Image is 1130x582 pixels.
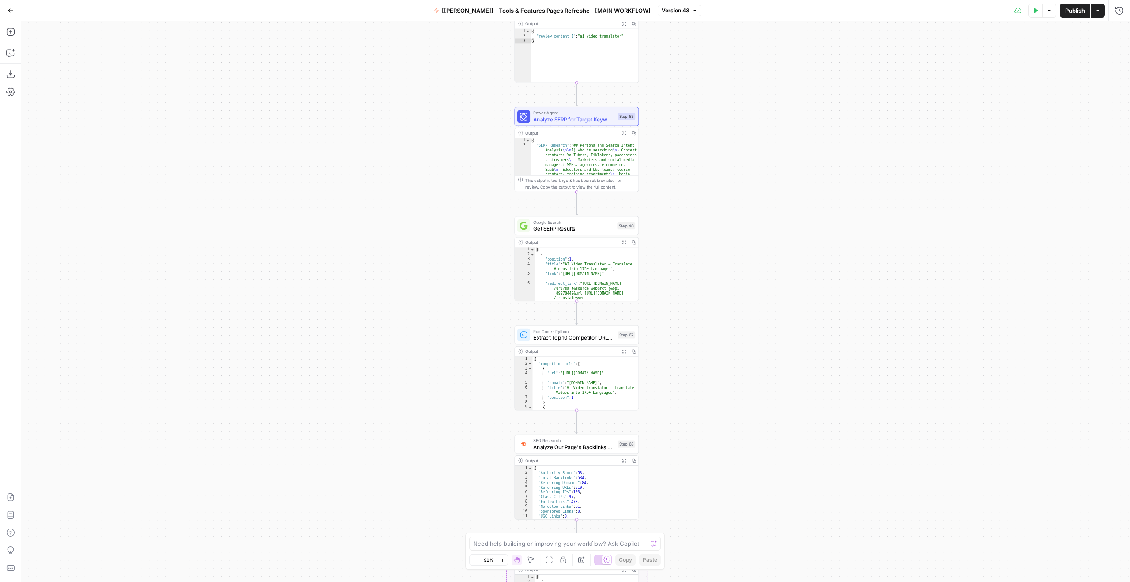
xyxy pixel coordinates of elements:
div: This output is too large & has been abbreviated for review. to view the full content. [525,177,635,190]
div: Output [525,457,617,464]
div: 5 [515,381,532,385]
div: Output [525,567,617,573]
div: SEO ResearchAnalyze Our Page's Backlinks ProfileStep 68Output{ "Authority Score":53, "Total Backl... [515,435,639,520]
span: Analyze Our Page's Backlinks Profile [533,443,614,451]
span: Toggle code folding, rows 1 through 146 [530,575,535,580]
div: 9 [515,405,532,410]
div: Step 67 [618,331,635,338]
div: Step 53 [618,113,635,120]
span: Publish [1065,6,1085,15]
div: 10 [515,509,532,514]
div: 1 [515,466,532,471]
div: 4 [515,480,532,485]
g: Edge from step_67 to step_68 [576,410,578,434]
span: Toggle code folding, rows 9 through 14 [528,405,532,410]
div: 11 [515,514,532,519]
span: 91% [484,556,493,563]
span: Analyze SERP for Target Keyword - Top 10 SERPs [533,115,614,123]
div: 4 [515,371,532,381]
div: Step 40 [617,222,635,229]
div: 6 [515,281,535,310]
div: 6 [515,490,532,495]
div: Google SearchGet SERP ResultsStep 40Output[ { "position":1, "title":"AI Video Translator – Transl... [515,216,639,301]
button: Publish [1060,4,1090,18]
span: Get SERP Results [533,224,614,232]
div: 3 [515,366,532,371]
span: Toggle code folding, rows 1 through 3 [526,138,530,143]
span: Toggle code folding, rows 1 through 3 [526,29,530,34]
g: Edge from step_68 to step_69 [576,520,578,543]
div: 6 [515,385,532,395]
span: Toggle code folding, rows 2 through 51 [528,361,532,366]
button: [[PERSON_NAME]] - Tools & Features Pages Refreshe - [MAIN WORKFLOW] [429,4,656,18]
div: 1 [515,356,532,361]
div: 1 [515,247,535,252]
div: 5 [515,272,535,281]
button: Version 43 [658,5,701,16]
div: 2 [515,361,532,366]
div: Output [525,239,617,246]
div: Output [525,130,617,136]
div: 8 [515,400,532,405]
div: 3 [515,476,532,480]
span: Toggle code folding, rows 1 through 17 [528,466,532,471]
span: Toggle code folding, rows 3 through 8 [528,366,532,371]
span: Version 43 [662,7,689,15]
span: Paste [643,556,657,564]
div: 1 [515,138,530,143]
div: 1 [515,575,535,580]
div: Power AgentAnalyze SERP for Target Keyword - Top 10 SERPsStep 53Output{ "SERP Research":"## Perso... [515,107,639,192]
span: Run Code · Python [533,328,614,335]
img: 3lyvnidk9veb5oecvmize2kaffdg [520,441,527,448]
span: Toggle code folding, rows 1 through 54 [528,356,532,361]
div: 10 [515,409,532,419]
span: Power Agent [533,110,614,116]
div: 2 [515,471,532,476]
div: Output [525,21,617,27]
div: 4 [515,262,535,272]
span: Extract Top 10 Competitor URLs from SERP [533,334,614,342]
div: 12 [515,519,532,524]
div: Run Code · PythonExtract Top 10 Competitor URLs from SERPStep 67Output{ "competitor_urls":[ { "ur... [515,325,639,411]
div: 7 [515,495,532,499]
button: Copy [615,554,636,566]
button: Paste [639,554,661,566]
div: 3 [515,38,530,43]
div: 2 [515,34,530,39]
div: 5 [515,485,532,490]
div: 8 [515,499,532,504]
span: Copy [619,556,632,564]
div: Step 68 [618,440,635,447]
div: 1 [515,29,530,34]
div: 2 [515,252,535,257]
span: Toggle code folding, rows 1 through 195 [530,247,535,252]
span: Toggle code folding, rows 2 through 27 [530,252,535,257]
span: SEO Research [533,437,614,444]
div: 3 [515,257,535,262]
div: 9 [515,504,532,509]
g: Edge from step_86 to step_53 [576,83,578,106]
g: Edge from step_40 to step_67 [576,301,578,325]
span: Google Search [533,219,614,226]
div: Output [525,348,617,355]
span: [[PERSON_NAME]] - Tools & Features Pages Refreshe - [MAIN WORKFLOW] [442,6,651,15]
span: Copy the output [540,184,571,189]
g: Edge from step_53 to step_40 [576,192,578,215]
div: 7 [515,395,532,400]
